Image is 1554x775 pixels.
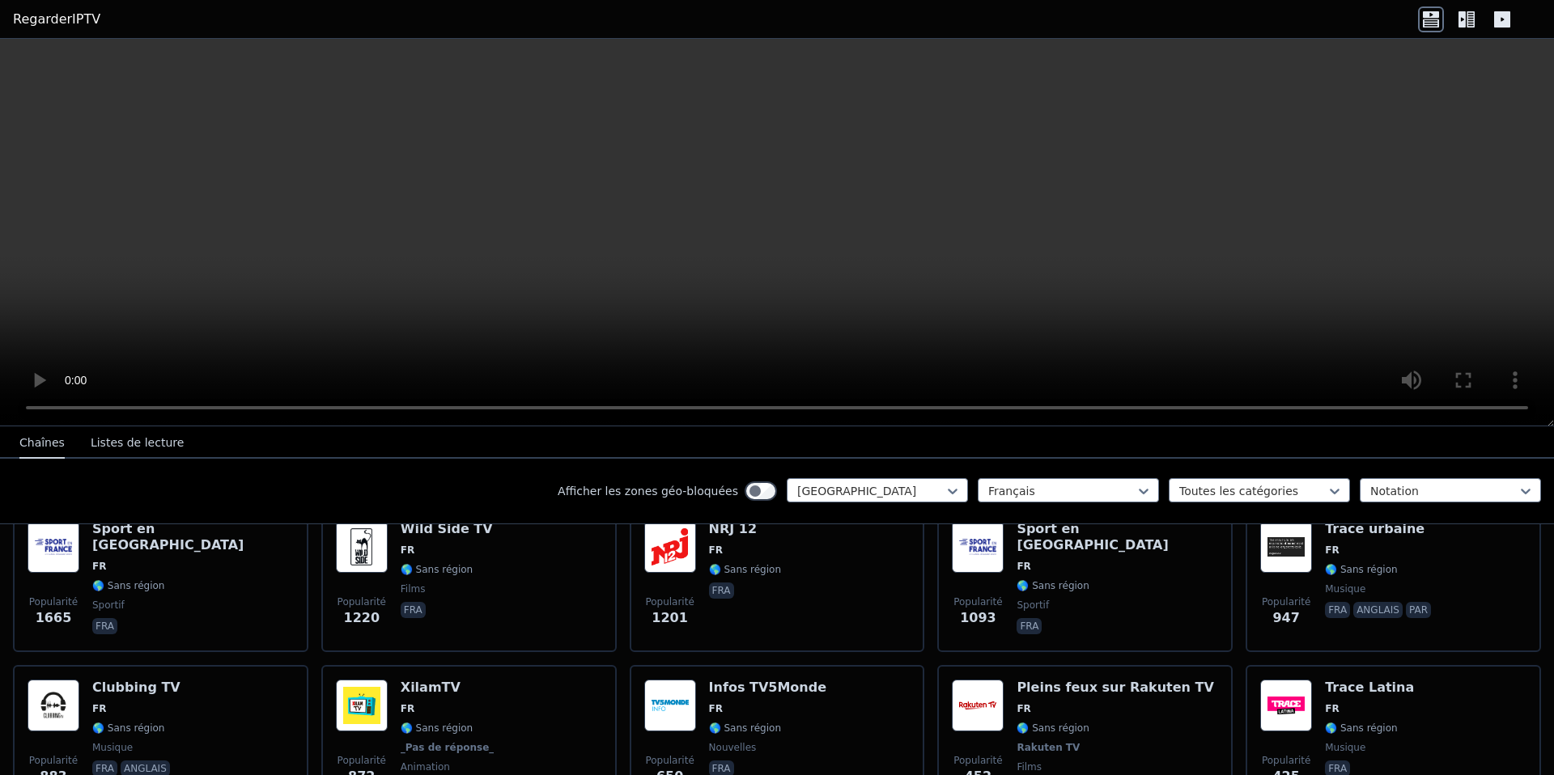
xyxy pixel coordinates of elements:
[953,596,1002,608] font: Popularité
[92,680,180,695] font: Clubbing TV
[92,599,125,611] font: sportif
[645,596,694,608] font: Popularité
[1409,604,1428,616] font: par
[1017,521,1168,553] font: Sport en [GEOGRAPHIC_DATA]
[1017,561,1030,572] font: FR
[96,763,114,774] font: fra
[1017,580,1089,591] font: 🌎 Sans région
[953,755,1002,766] font: Popularité
[1325,742,1365,753] font: musique
[1325,722,1397,734] font: 🌎 Sans région
[1325,521,1424,536] font: Trace urbaine
[709,564,781,575] font: 🌎 Sans région
[1017,703,1030,714] font: FR
[29,755,78,766] font: Popularité
[1325,544,1339,556] font: FR
[28,680,79,731] img: Clubbing TV
[13,10,100,29] a: RegarderIPTV
[952,521,1004,573] img: Sport en France
[712,585,731,596] font: fra
[652,610,688,625] font: 1201
[401,521,493,536] font: Wild Side TV
[709,742,757,753] font: nouvelles
[709,722,781,734] font: 🌎 Sans région
[338,755,386,766] font: Popularité
[644,680,696,731] img: TV5Monde Info
[96,620,114,632] font: fra
[1017,722,1089,734] font: 🌎 Sans région
[1262,755,1310,766] font: Popularité
[1017,761,1042,773] font: films
[19,428,65,459] button: Chaînes
[338,596,386,608] font: Popularité
[1325,564,1397,575] font: 🌎 Sans région
[92,742,133,753] font: musique
[91,428,184,459] button: Listes de lecture
[29,596,78,608] font: Popularité
[36,610,72,625] font: 1665
[336,680,388,731] img: XilamTV
[28,521,79,573] img: Sport en France
[401,761,450,773] font: animation
[344,610,380,625] font: 1220
[1260,680,1312,731] img: Trace Latina
[92,703,106,714] font: FR
[401,583,426,595] font: films
[1017,742,1080,753] font: Rakuten TV
[645,755,694,766] font: Popularité
[401,680,461,695] font: XilamTV
[1017,599,1049,611] font: sportif
[960,610,996,625] font: 1093
[952,680,1004,731] img: Rakuten TV Spotlight
[91,436,184,449] font: Listes de lecture
[1272,610,1299,625] font: 947
[1325,680,1414,695] font: Trace Latina
[401,722,473,734] font: 🌎 Sans région
[1325,703,1339,714] font: FR
[709,544,723,556] font: FR
[401,544,414,556] font: FR
[1020,620,1038,632] font: fra
[92,521,244,553] font: Sport en [GEOGRAPHIC_DATA]
[401,742,495,753] font: _Pas de réponse_
[1325,583,1365,595] font: musique
[558,485,738,498] font: Afficher les zones géo-bloquées
[1328,763,1347,774] font: fra
[709,703,723,714] font: FR
[92,722,164,734] font: 🌎 Sans région
[712,763,731,774] font: fra
[644,521,696,573] img: NRJ 12
[92,561,106,572] font: FR
[1262,596,1310,608] font: Popularité
[336,521,388,573] img: Wild Side TV
[13,11,100,27] font: RegarderIPTV
[1017,680,1213,695] font: Pleins feux sur Rakuten TV
[124,763,167,774] font: anglais
[19,436,65,449] font: Chaînes
[1328,604,1347,616] font: fra
[404,604,422,616] font: fra
[401,564,473,575] font: 🌎 Sans région
[1260,521,1312,573] img: Trace Urban
[709,680,826,695] font: Infos TV5Monde
[1357,604,1399,616] font: anglais
[401,703,414,714] font: FR
[92,580,164,591] font: 🌎 Sans région
[709,521,758,536] font: NRJ 12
